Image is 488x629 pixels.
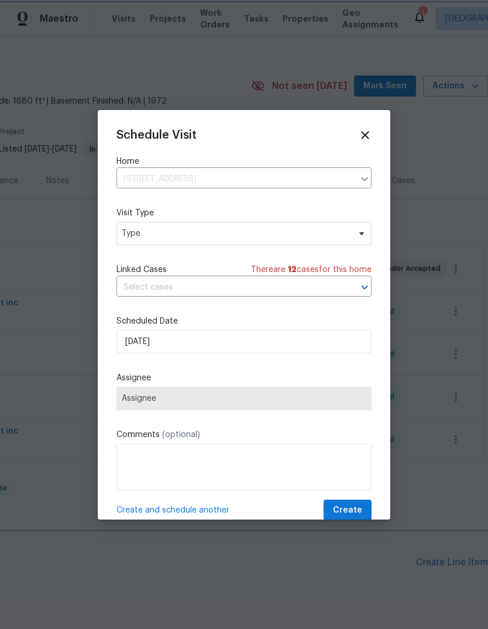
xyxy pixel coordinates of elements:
label: Visit Type [116,207,372,219]
label: Assignee [116,372,372,384]
span: There are case s for this home [251,264,372,276]
label: Home [116,156,372,167]
span: 12 [288,266,297,274]
input: Enter in an address [116,170,354,188]
span: (optional) [162,431,200,439]
span: Type [122,228,349,239]
button: Create [324,500,372,521]
span: Close [359,129,372,142]
label: Comments [116,429,372,441]
span: Create [333,503,362,518]
span: Linked Cases [116,264,167,276]
input: Select cases [116,279,339,297]
span: Schedule Visit [116,129,197,141]
input: M/D/YYYY [116,330,372,353]
label: Scheduled Date [116,315,372,327]
span: Create and schedule another [116,504,229,516]
span: Assignee [122,394,366,403]
button: Open [356,279,373,295]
